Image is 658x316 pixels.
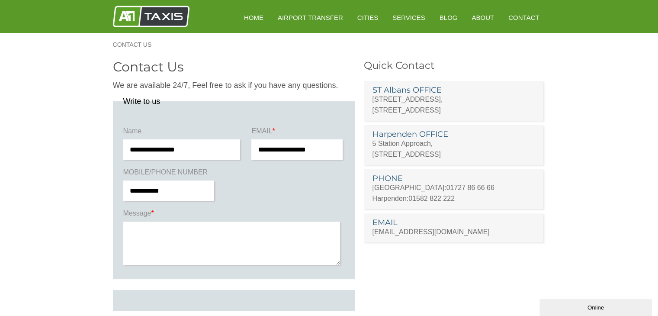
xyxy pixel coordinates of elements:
h3: EMAIL [372,219,535,226]
h3: ST Albans OFFICE [372,86,535,94]
a: Contact [502,7,545,28]
p: [STREET_ADDRESS], [STREET_ADDRESS] [372,94,535,116]
label: MOBILE/PHONE NUMBER [123,168,216,181]
legend: Write to us [123,97,160,105]
a: Services [386,7,431,28]
a: Contact Us [113,42,160,48]
label: Message [123,209,345,222]
h3: PHONE [372,174,535,182]
h3: Harpenden OFFICE [372,130,535,138]
a: Cities [351,7,384,28]
p: We are available 24/7, Feel free to ask if you have any questions. [113,80,355,91]
p: 5 Station Approach, [STREET_ADDRESS] [372,138,535,160]
h2: Contact Us [113,61,355,74]
a: Airport Transfer [272,7,349,28]
a: HOME [238,7,270,28]
a: Blog [433,7,464,28]
h3: Quick Contact [364,61,546,71]
iframe: chat widget [539,297,654,316]
p: Harpenden: [372,193,535,204]
a: 01582 822 222 [408,195,455,202]
a: 01727 86 66 66 [446,184,494,191]
img: A1 Taxis [113,6,189,27]
p: [GEOGRAPHIC_DATA]: [372,182,535,193]
label: EMAIL [251,126,344,139]
a: About [465,7,500,28]
a: [EMAIL_ADDRESS][DOMAIN_NAME] [372,228,490,235]
label: Name [123,126,243,139]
